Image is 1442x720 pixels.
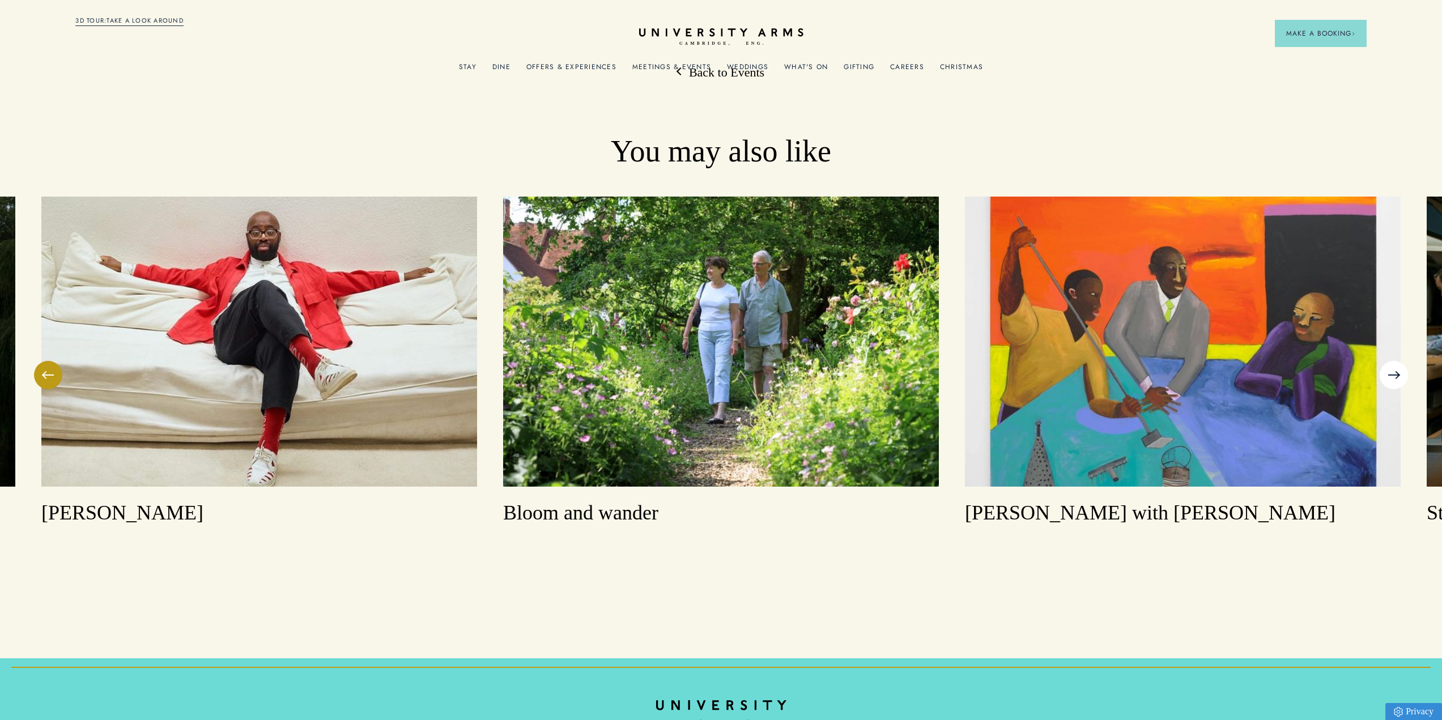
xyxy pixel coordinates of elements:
a: [PERSON_NAME] with [PERSON_NAME] [965,197,1401,527]
h3: [PERSON_NAME] [41,500,477,527]
img: Arrow icon [1351,32,1355,36]
img: image-44844f17189f97b16a1959cb954ea70d42296e25-6720x4480-jpg [503,197,939,487]
h2: You may also like [343,133,1099,171]
h3: Bloom and wander [503,500,939,527]
a: Privacy [1385,703,1442,720]
a: Dine [492,63,511,78]
a: Stay [459,63,477,78]
img: image-25df3ec9b37ea750cd6960da82533a974e7a0873-2560x2498-jpg [965,197,1401,487]
a: Meetings & Events [632,63,711,78]
a: Christmas [940,63,983,78]
a: Careers [890,63,924,78]
img: Privacy [1394,707,1403,717]
a: Home [639,28,803,46]
img: image-63efcffb29ce67d5b9b5c31fb65ce327b57d730d-750x563-jpg [41,197,477,487]
a: Gifting [844,63,874,78]
h3: [PERSON_NAME] with [PERSON_NAME] [965,500,1401,527]
button: Make a BookingArrow icon [1275,20,1367,47]
span: Make a Booking [1286,28,1355,39]
a: [PERSON_NAME] [41,197,477,527]
a: Offers & Experiences [526,63,616,78]
a: Bloom and wander [503,197,939,527]
button: Previous Slide [34,361,62,389]
button: Next Slide [1380,361,1408,389]
a: 3D TOUR:TAKE A LOOK AROUND [75,16,184,26]
a: Weddings [727,63,768,78]
a: What's On [784,63,828,78]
